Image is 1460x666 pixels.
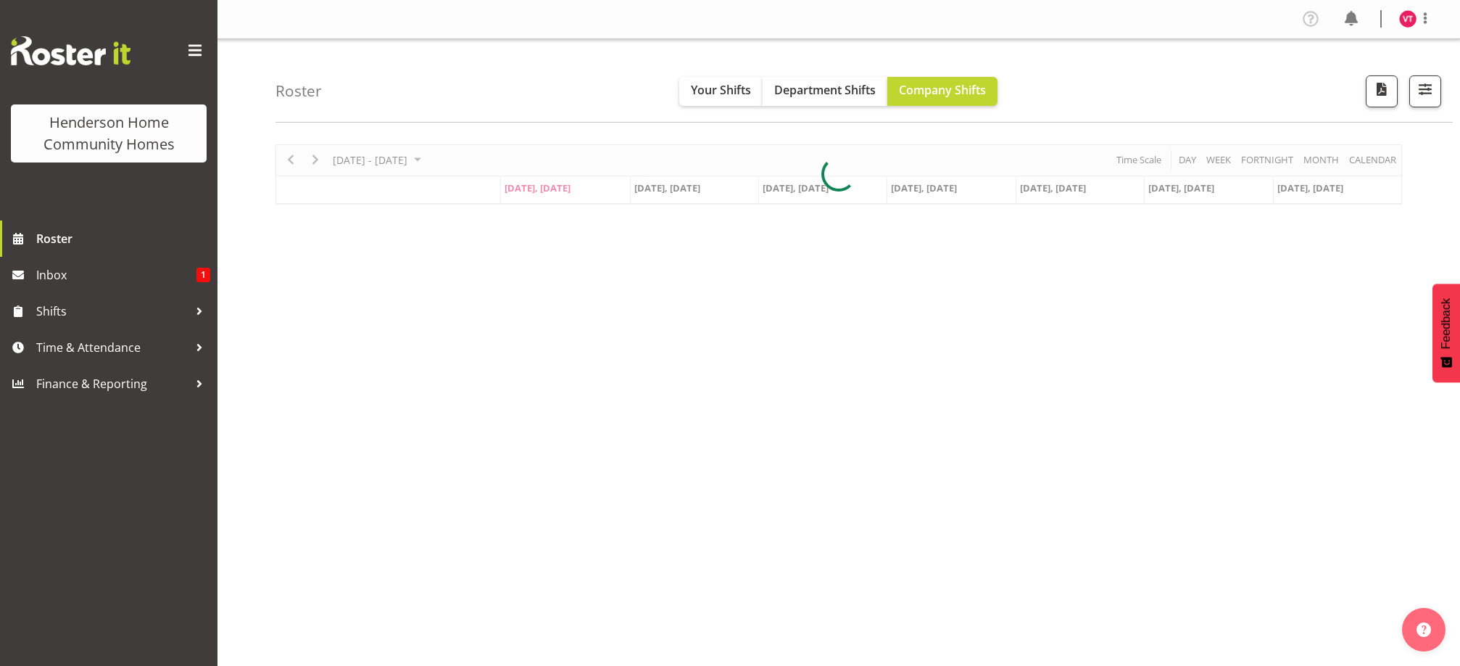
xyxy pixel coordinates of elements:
[887,77,997,106] button: Company Shifts
[1440,298,1453,349] span: Feedback
[1409,75,1441,107] button: Filter Shifts
[36,300,188,322] span: Shifts
[679,77,763,106] button: Your Shifts
[36,264,196,286] span: Inbox
[1417,622,1431,637] img: help-xxl-2.png
[763,77,887,106] button: Department Shifts
[899,82,986,98] span: Company Shifts
[25,112,192,155] div: Henderson Home Community Homes
[36,228,210,250] span: Roster
[275,83,322,99] h4: Roster
[691,82,751,98] span: Your Shifts
[1432,284,1460,382] button: Feedback - Show survey
[36,373,188,395] span: Finance & Reporting
[196,268,210,282] span: 1
[774,82,876,98] span: Department Shifts
[36,337,188,358] span: Time & Attendance
[1366,75,1398,107] button: Download a PDF of the roster according to the set date range.
[1399,10,1417,28] img: vanessa-thornley8527.jpg
[11,36,130,65] img: Rosterit website logo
